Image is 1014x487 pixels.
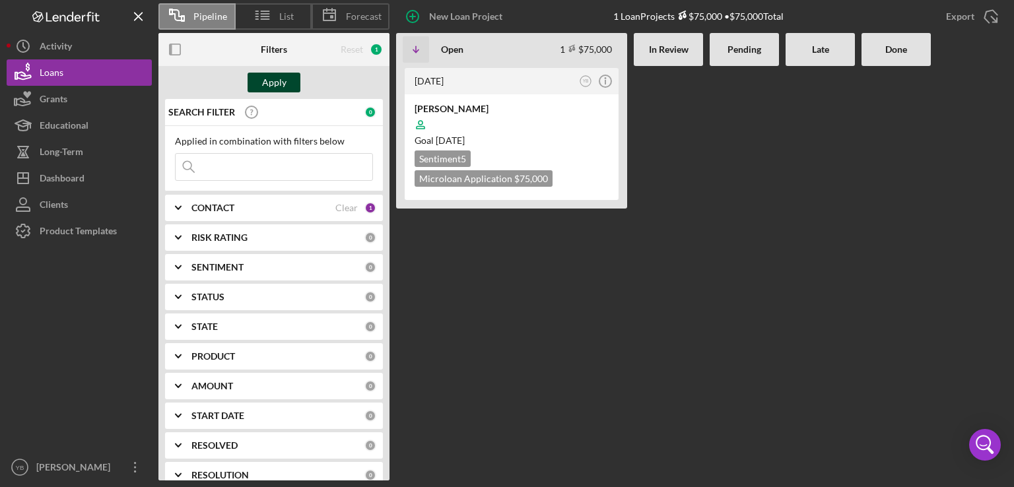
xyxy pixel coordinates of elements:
[341,44,363,55] div: Reset
[364,232,376,243] div: 0
[364,380,376,392] div: 0
[415,135,465,146] span: Goal
[364,410,376,422] div: 0
[40,59,63,89] div: Loans
[191,321,218,332] b: STATE
[193,11,227,22] span: Pipeline
[33,454,119,484] div: [PERSON_NAME]
[364,106,376,118] div: 0
[7,59,152,86] button: Loans
[248,73,300,92] button: Apply
[346,11,382,22] span: Forecast
[583,79,589,83] text: YB
[7,218,152,244] button: Product Templates
[191,292,224,302] b: STATUS
[675,11,722,22] div: $75,000
[191,440,238,451] b: RESOLVED
[429,3,502,30] div: New Loan Project
[40,33,72,63] div: Activity
[364,321,376,333] div: 0
[396,3,516,30] button: New Loan Project
[40,139,83,168] div: Long-Term
[40,165,84,195] div: Dashboard
[364,350,376,362] div: 0
[175,136,373,146] div: Applied in combination with filters below
[364,291,376,303] div: 0
[7,139,152,165] button: Long-Term
[370,43,383,56] div: 1
[364,469,376,481] div: 0
[40,112,88,142] div: Educational
[16,464,24,471] text: YB
[7,112,152,139] button: Educational
[441,44,463,55] b: Open
[7,191,152,218] button: Clients
[415,170,553,187] div: Microloan Application
[436,135,465,146] time: 10/20/2025
[40,86,67,115] div: Grants
[727,44,761,55] b: Pending
[403,66,621,202] a: [DATE]YB[PERSON_NAME]Goal [DATE]Sentiment5Microloan Application $75,000
[933,3,1007,30] button: Export
[415,75,444,86] time: 2025-08-21 20:50
[168,107,235,117] b: SEARCH FILTER
[514,173,548,184] span: $75,000
[191,470,249,480] b: RESOLUTION
[649,44,689,55] b: In Review
[335,203,358,213] div: Clear
[577,73,595,90] button: YB
[261,44,287,55] b: Filters
[946,3,974,30] div: Export
[560,44,612,55] div: 1 $75,000
[7,86,152,112] button: Grants
[191,232,248,243] b: RISK RATING
[7,165,152,191] button: Dashboard
[613,11,784,22] div: 1 Loan Projects • $75,000 Total
[191,410,244,421] b: START DATE
[364,439,376,451] div: 0
[969,429,1001,461] div: Open Intercom Messenger
[191,381,233,391] b: AMOUNT
[262,73,287,92] div: Apply
[415,150,471,167] div: Sentiment 5
[364,202,376,214] div: 1
[7,33,152,59] button: Activity
[191,203,234,213] b: CONTACT
[415,102,609,115] div: [PERSON_NAME]
[364,261,376,273] div: 0
[7,454,152,480] button: YB[PERSON_NAME]
[40,191,68,221] div: Clients
[279,11,294,22] span: List
[40,218,117,247] div: Product Templates
[191,351,235,362] b: PRODUCT
[191,262,244,273] b: SENTIMENT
